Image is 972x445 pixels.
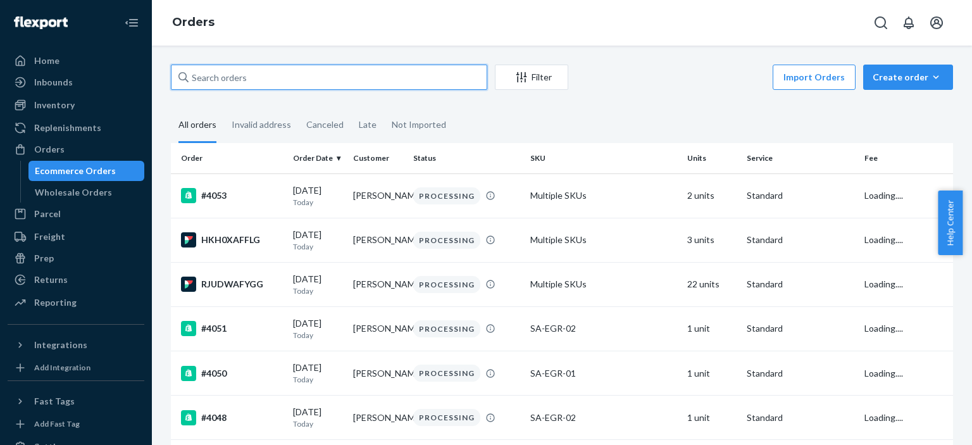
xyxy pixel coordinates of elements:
[293,241,343,252] p: Today
[530,411,676,424] div: SA-EGR-02
[747,367,854,380] p: Standard
[495,65,568,90] button: Filter
[181,277,283,292] div: RJUDWAFYGG
[353,153,403,163] div: Customer
[413,187,480,204] div: PROCESSING
[859,396,953,440] td: Loading....
[495,71,568,84] div: Filter
[162,4,225,41] ol: breadcrumbs
[34,54,59,67] div: Home
[181,321,283,336] div: #4051
[413,409,480,426] div: PROCESSING
[392,108,446,141] div: Not Imported
[530,367,676,380] div: SA-EGR-01
[868,10,894,35] button: Open Search Box
[682,218,742,262] td: 3 units
[8,391,144,411] button: Fast Tags
[28,182,145,203] a: Wholesale Orders
[859,262,953,306] td: Loading....
[34,252,54,265] div: Prep
[181,188,283,203] div: #4053
[288,143,348,173] th: Order Date
[525,173,682,218] td: Multiple SKUs
[178,108,216,143] div: All orders
[293,361,343,385] div: [DATE]
[348,262,408,306] td: [PERSON_NAME]
[8,248,144,268] a: Prep
[34,208,61,220] div: Parcel
[34,339,87,351] div: Integrations
[413,232,480,249] div: PROCESSING
[172,15,215,29] a: Orders
[348,351,408,396] td: [PERSON_NAME]
[119,10,144,35] button: Close Navigation
[682,262,742,306] td: 22 units
[859,173,953,218] td: Loading....
[35,165,116,177] div: Ecommerce Orders
[8,292,144,313] a: Reporting
[34,418,80,429] div: Add Fast Tag
[34,230,65,243] div: Freight
[8,360,144,375] a: Add Integration
[34,296,77,309] div: Reporting
[682,143,742,173] th: Units
[413,320,480,337] div: PROCESSING
[863,65,953,90] button: Create order
[938,191,963,255] button: Help Center
[896,10,921,35] button: Open notifications
[14,16,68,29] img: Flexport logo
[306,108,344,141] div: Canceled
[8,72,144,92] a: Inbounds
[8,335,144,355] button: Integrations
[525,262,682,306] td: Multiple SKUs
[171,143,288,173] th: Order
[8,204,144,224] a: Parcel
[348,396,408,440] td: [PERSON_NAME]
[34,99,75,111] div: Inventory
[293,285,343,296] p: Today
[293,184,343,208] div: [DATE]
[293,406,343,429] div: [DATE]
[747,189,854,202] p: Standard
[8,95,144,115] a: Inventory
[682,173,742,218] td: 2 units
[530,322,676,335] div: SA-EGR-02
[682,396,742,440] td: 1 unit
[8,51,144,71] a: Home
[348,173,408,218] td: [PERSON_NAME]
[35,186,112,199] div: Wholesale Orders
[859,218,953,262] td: Loading....
[408,143,525,173] th: Status
[293,374,343,385] p: Today
[525,143,682,173] th: SKU
[34,122,101,134] div: Replenishments
[413,365,480,382] div: PROCESSING
[8,118,144,138] a: Replenishments
[747,234,854,246] p: Standard
[293,418,343,429] p: Today
[8,417,144,432] a: Add Fast Tag
[8,270,144,290] a: Returns
[359,108,377,141] div: Late
[293,197,343,208] p: Today
[859,306,953,351] td: Loading....
[28,161,145,181] a: Ecommerce Orders
[293,330,343,341] p: Today
[747,322,854,335] p: Standard
[181,232,283,248] div: HKH0XAFFLG
[34,76,73,89] div: Inbounds
[413,276,480,293] div: PROCESSING
[859,351,953,396] td: Loading....
[682,351,742,396] td: 1 unit
[873,71,944,84] div: Create order
[859,143,953,173] th: Fee
[34,273,68,286] div: Returns
[525,218,682,262] td: Multiple SKUs
[682,306,742,351] td: 1 unit
[181,366,283,381] div: #4050
[293,317,343,341] div: [DATE]
[747,411,854,424] p: Standard
[8,139,144,160] a: Orders
[747,278,854,291] p: Standard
